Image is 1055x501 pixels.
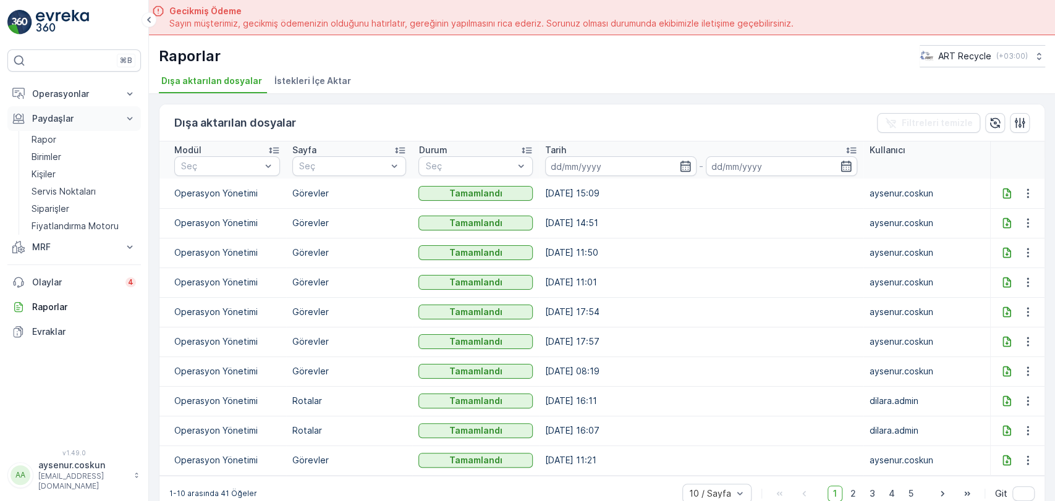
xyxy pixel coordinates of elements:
[418,453,533,468] button: Tamamlandı
[27,217,141,235] a: Fiyatlandırma Motoru
[539,327,863,356] td: [DATE] 17:57
[286,386,413,416] td: Rotalar
[449,395,502,407] p: Tamamlandı
[181,160,261,172] p: Seç
[995,487,1007,500] span: Git
[449,217,502,229] p: Tamamlandı
[863,208,990,238] td: aysenur.coskun
[32,241,116,253] p: MRF
[920,45,1045,67] button: ART Recycle(+03:00)
[299,160,388,172] p: Seç
[449,365,502,377] p: Tamamlandı
[7,319,141,344] a: Evraklar
[539,179,863,208] td: [DATE] 15:09
[159,327,286,356] td: Operasyon Yönetimi
[539,445,863,475] td: [DATE] 11:21
[159,46,221,66] p: Raporlar
[863,179,990,208] td: aysenur.coskun
[159,445,286,475] td: Operasyon Yönetimi
[159,416,286,445] td: Operasyon Yönetimi
[449,306,502,318] p: Tamamlandı
[32,301,136,313] p: Raporlar
[449,424,502,437] p: Tamamlandı
[449,187,502,200] p: Tamamlandı
[7,295,141,319] a: Raporlar
[38,471,127,491] p: [EMAIL_ADDRESS][DOMAIN_NAME]
[32,220,119,232] p: Fiyatlandırma Motoru
[32,112,116,125] p: Paydaşlar
[418,364,533,379] button: Tamamlandı
[159,386,286,416] td: Operasyon Yönetimi
[418,334,533,349] button: Tamamlandı
[32,326,136,338] p: Evraklar
[7,270,141,295] a: Olaylar4
[418,216,533,230] button: Tamamlandı
[286,238,413,267] td: Görevler
[863,238,990,267] td: aysenur.coskun
[449,246,502,259] p: Tamamlandı
[161,75,262,87] span: Dışa aktarılan dosyalar
[449,335,502,348] p: Tamamlandı
[706,156,857,176] input: dd/mm/yyyy
[174,114,296,132] p: Dışa aktarılan dosyalar
[902,117,973,129] p: Filtreleri temizle
[32,151,61,163] p: Birimler
[27,148,141,166] a: Birimler
[418,394,533,408] button: Tamamlandı
[938,50,991,62] p: ART Recycle
[169,17,794,30] span: Sayın müşterimiz, gecikmiş ödemenizin olduğunu hatırlatır, gereğinin yapılmasını rica ederiz. Sor...
[11,465,30,485] div: AA
[699,159,703,174] p: -
[286,297,413,327] td: Görevler
[159,208,286,238] td: Operasyon Yönetimi
[996,51,1028,61] p: ( +03:00 )
[27,131,141,148] a: Rapor
[545,144,566,156] p: Tarih
[539,356,863,386] td: [DATE] 08:19
[418,144,447,156] p: Durum
[159,267,286,297] td: Operasyon Yönetimi
[174,144,201,156] p: Modül
[120,56,132,65] p: ⌘B
[7,82,141,106] button: Operasyonlar
[863,267,990,297] td: aysenur.coskun
[32,133,56,146] p: Rapor
[286,356,413,386] td: Görevler
[449,454,502,466] p: Tamamlandı
[128,277,133,287] p: 4
[7,106,141,131] button: Paydaşlar
[863,297,990,327] td: aysenur.coskun
[32,185,96,198] p: Servis Noktaları
[7,449,141,457] span: v 1.49.0
[863,416,990,445] td: dilara.admin
[286,179,413,208] td: Görevler
[545,156,697,176] input: dd/mm/yyyy
[159,238,286,267] td: Operasyon Yönetimi
[159,356,286,386] td: Operasyon Yönetimi
[539,386,863,416] td: [DATE] 16:11
[863,445,990,475] td: aysenur.coskun
[539,208,863,238] td: [DATE] 14:51
[38,459,127,471] p: aysenur.coskun
[169,489,257,499] p: 1-10 arasında 41 Öğeler
[418,275,533,290] button: Tamamlandı
[418,245,533,260] button: Tamamlandı
[418,186,533,201] button: Tamamlandı
[286,416,413,445] td: Rotalar
[32,276,118,288] p: Olaylar
[169,5,794,17] span: Gecikmiş Ödeme
[539,416,863,445] td: [DATE] 16:07
[418,423,533,438] button: Tamamlandı
[863,386,990,416] td: dilara.admin
[539,267,863,297] td: [DATE] 11:01
[877,113,980,133] button: Filtreleri temizle
[27,183,141,200] a: Servis Noktaları
[27,200,141,217] a: Siparişler
[36,10,89,35] img: logo_light-DOdMpM7g.png
[863,327,990,356] td: aysenur.coskun
[292,144,316,156] p: Sayfa
[274,75,351,87] span: İstekleri İçe Aktar
[286,327,413,356] td: Görevler
[27,166,141,183] a: Kişiler
[286,445,413,475] td: Görevler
